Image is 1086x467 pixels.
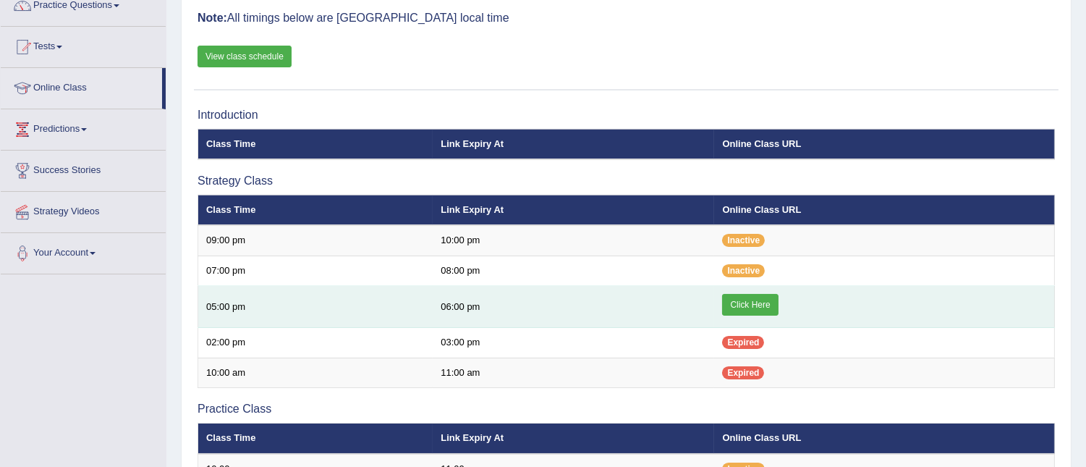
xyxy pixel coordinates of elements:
h3: Practice Class [198,403,1055,416]
span: Expired [722,336,764,349]
h3: All timings below are [GEOGRAPHIC_DATA] local time [198,12,1055,25]
th: Class Time [198,195,433,225]
td: 10:00 am [198,358,433,388]
a: Tests [1,27,166,63]
a: Success Stories [1,151,166,187]
span: Inactive [722,234,765,247]
h3: Strategy Class [198,174,1055,188]
a: Online Class [1,68,162,104]
th: Online Class URL [714,129,1054,159]
a: Click Here [722,294,778,316]
th: Class Time [198,129,433,159]
td: 09:00 pm [198,225,433,256]
span: Inactive [722,264,765,277]
td: 07:00 pm [198,256,433,286]
h3: Introduction [198,109,1055,122]
th: Link Expiry At [433,424,714,454]
td: 03:00 pm [433,328,714,358]
td: 08:00 pm [433,256,714,286]
a: Your Account [1,233,166,269]
th: Class Time [198,424,433,454]
span: Expired [722,366,764,379]
td: 05:00 pm [198,286,433,328]
td: 02:00 pm [198,328,433,358]
b: Note: [198,12,227,24]
td: 10:00 pm [433,225,714,256]
a: Predictions [1,109,166,146]
td: 06:00 pm [433,286,714,328]
th: Online Class URL [714,195,1054,225]
th: Link Expiry At [433,129,714,159]
a: View class schedule [198,46,292,67]
td: 11:00 am [433,358,714,388]
th: Link Expiry At [433,195,714,225]
th: Online Class URL [714,424,1054,454]
a: Strategy Videos [1,192,166,228]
